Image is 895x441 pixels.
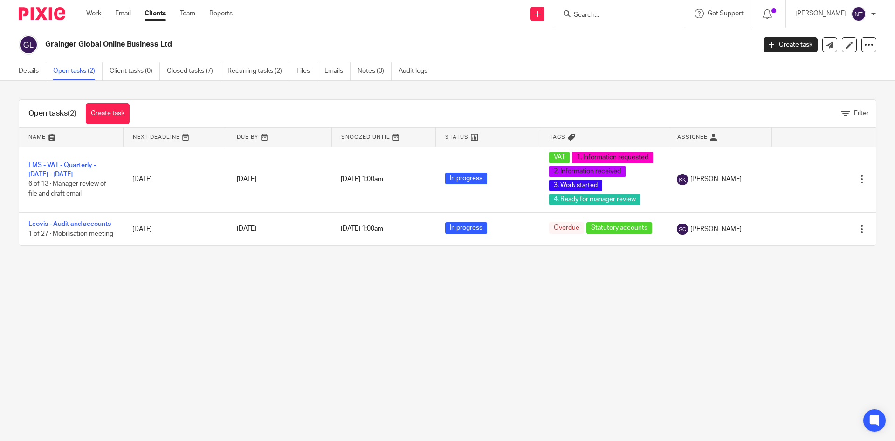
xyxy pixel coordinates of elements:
p: [PERSON_NAME] [795,9,847,18]
a: Emails [324,62,351,80]
span: (2) [68,110,76,117]
span: 2. Information received [549,166,626,177]
img: svg%3E [851,7,866,21]
a: Client tasks (0) [110,62,160,80]
span: 6 of 13 · Manager review of file and draft email [28,181,106,197]
a: Details [19,62,46,80]
span: Get Support [708,10,744,17]
span: Status [445,134,468,140]
a: Open tasks (2) [53,62,103,80]
span: VAT [549,152,570,163]
img: svg%3E [19,35,38,55]
a: Recurring tasks (2) [227,62,289,80]
img: svg%3E [677,174,688,185]
a: Email [115,9,131,18]
span: Tags [550,134,565,140]
td: [DATE] [123,147,227,212]
a: Create task [764,37,818,52]
input: Search [573,11,657,20]
a: Team [180,9,195,18]
a: Reports [209,9,233,18]
span: Filter [854,110,869,117]
a: FMS - VAT - Quarterly - [DATE] - [DATE] [28,162,96,178]
td: [DATE] [123,212,227,245]
span: In progress [445,173,487,184]
span: 1. Information requested [572,152,653,163]
a: Ecovis - Audit and accounts [28,221,111,227]
img: Pixie [19,7,65,20]
span: 4. Ready for manager review [549,194,640,205]
span: [DATE] [237,226,256,232]
img: svg%3E [677,224,688,235]
h2: Grainger Global Online Business Ltd [45,40,609,49]
span: [DATE] 1:00am [341,226,383,232]
span: [DATE] 1:00am [341,176,383,182]
span: [PERSON_NAME] [690,224,742,234]
span: 1 of 27 · Mobilisation meeting [28,231,113,237]
a: Notes (0) [358,62,392,80]
a: Audit logs [399,62,434,80]
span: [DATE] [237,176,256,182]
span: Snoozed Until [341,134,390,140]
a: Closed tasks (7) [167,62,220,80]
a: Create task [86,103,130,124]
a: Work [86,9,101,18]
span: Statutory accounts [586,222,652,234]
span: [PERSON_NAME] [690,175,742,184]
a: Files [296,62,317,80]
a: Clients [145,9,166,18]
h1: Open tasks [28,109,76,119]
span: 3. Work started [549,180,602,191]
span: In progress [445,222,487,234]
span: Overdue [549,222,584,234]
